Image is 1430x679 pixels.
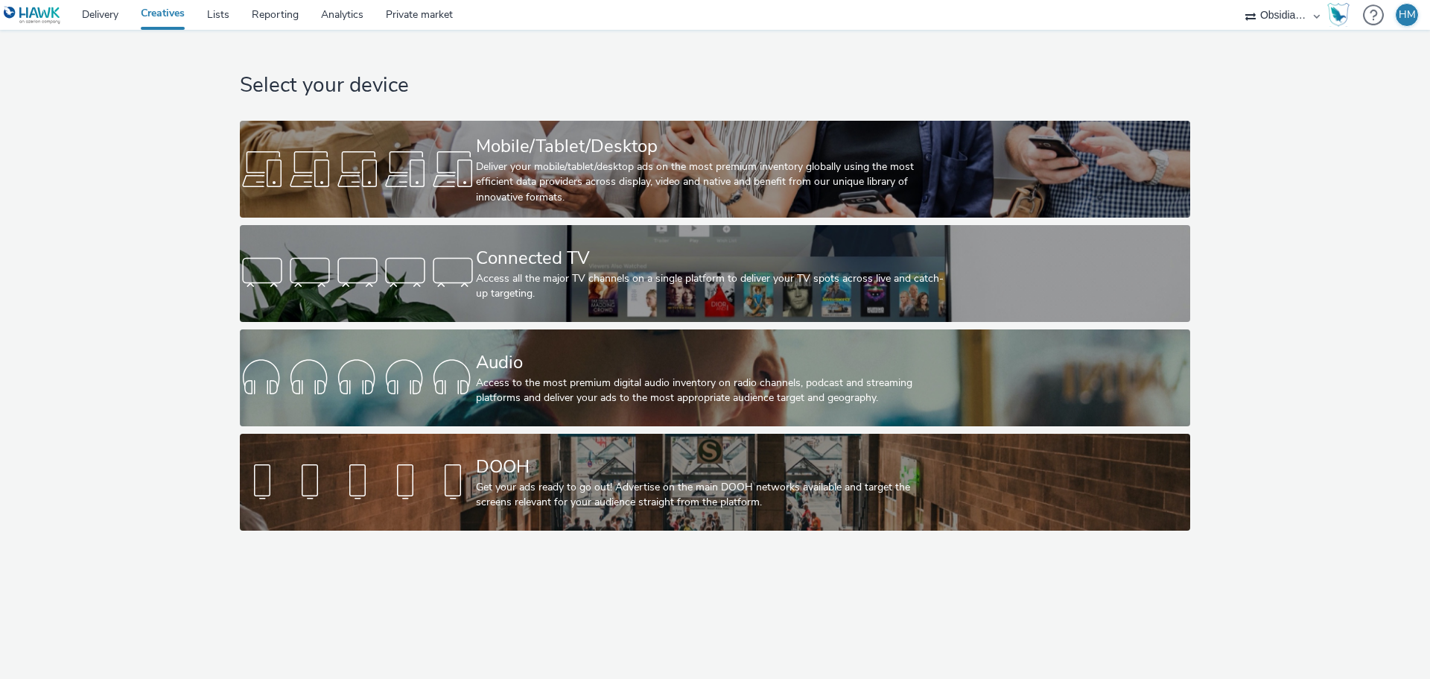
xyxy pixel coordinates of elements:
[240,121,1189,218] a: Mobile/Tablet/DesktopDeliver your mobile/tablet/desktop ads on the most premium inventory globall...
[476,376,948,406] div: Access to the most premium digital audio inventory on radio channels, podcast and streaming platf...
[240,434,1189,531] a: DOOHGet your ads ready to go out! Advertise on the main DOOH networks available and target the sc...
[240,329,1189,426] a: AudioAccess to the most premium digital audio inventory on radio channels, podcast and streaming ...
[240,225,1189,322] a: Connected TVAccess all the major TV channels on a single platform to deliver your TV spots across...
[476,480,948,511] div: Get your ads ready to go out! Advertise on the main DOOH networks available and target the screen...
[4,6,61,25] img: undefined Logo
[1327,3,1356,27] a: Hawk Academy
[476,454,948,480] div: DOOH
[1399,4,1416,26] div: HM
[476,133,948,160] div: Mobile/Tablet/Desktop
[1327,3,1350,27] img: Hawk Academy
[476,160,948,205] div: Deliver your mobile/tablet/desktop ads on the most premium inventory globally using the most effi...
[476,350,948,376] div: Audio
[476,245,948,271] div: Connected TV
[476,271,948,302] div: Access all the major TV channels on a single platform to deliver your TV spots across live and ca...
[240,72,1189,100] h1: Select your device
